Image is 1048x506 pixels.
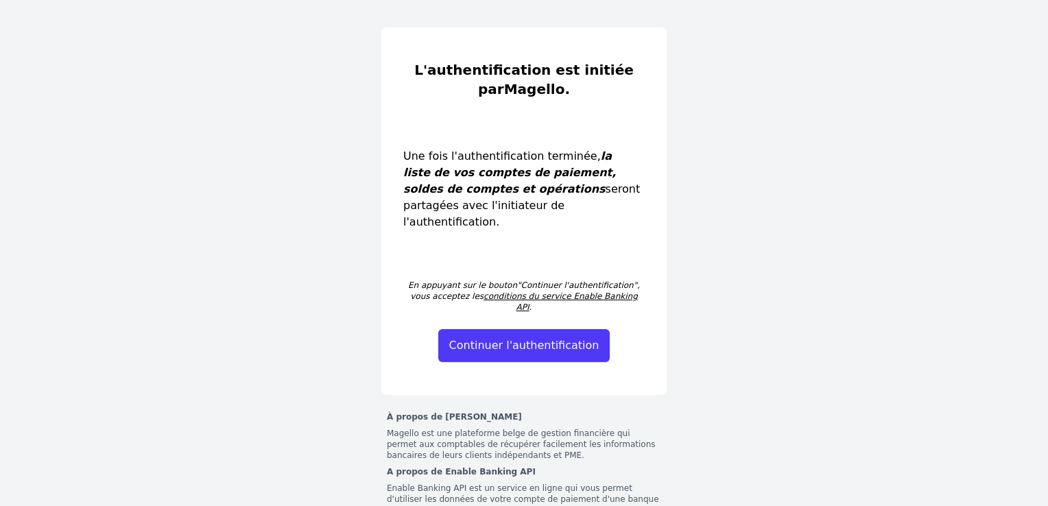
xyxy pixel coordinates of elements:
a: conditions du service Enable Banking API [484,291,638,312]
strong: A propos de Enable Banking API [387,467,536,477]
span: En appuyant sur le bouton , vous acceptez les . [381,280,667,313]
em: la liste de vos comptes de paiement, soldes de comptes et opérations [403,149,616,195]
span: Une fois l'authentification terminée, seront partagées avec l'initiateur de l'authentification. [381,148,664,230]
strong: À propos de [PERSON_NAME] [387,411,661,422]
span: "Continuer l'authentification" [517,280,637,290]
button: Continuer l'authentification [438,329,610,362]
p: Magello est une plateforme belge de gestion financière qui permet aux comptables de récupérer fac... [387,428,661,461]
span: L'authentification est initiée par . [381,60,667,99]
strong: Magello [504,81,565,97]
